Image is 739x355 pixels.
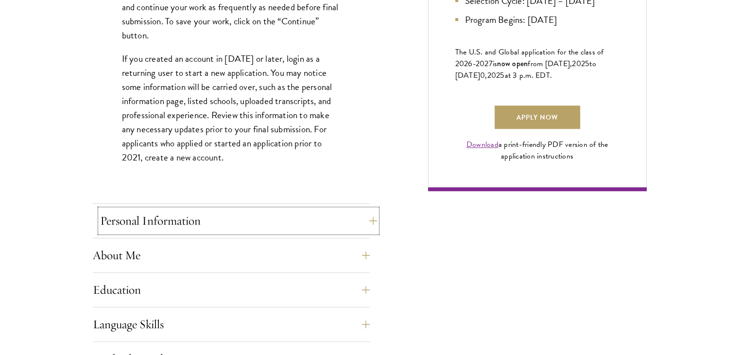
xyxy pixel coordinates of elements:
[466,139,498,150] a: Download
[489,58,493,70] span: 7
[497,58,528,69] span: now open
[93,278,370,302] button: Education
[455,46,604,70] span: The U.S. and Global application for the class of 202
[455,13,619,27] li: Program Begins: [DATE]
[100,209,377,232] button: Personal Information
[585,58,589,70] span: 5
[572,58,585,70] span: 202
[480,70,485,81] span: 0
[495,106,580,129] a: Apply Now
[485,70,487,81] span: ,
[500,70,504,81] span: 5
[505,70,552,81] span: at 3 p.m. EDT.
[493,58,498,70] span: is
[93,244,370,267] button: About Me
[122,52,341,165] p: If you created an account in [DATE] or later, login as a returning user to start a new applicatio...
[93,313,370,336] button: Language Skills
[528,58,572,70] span: from [DATE],
[473,58,489,70] span: -202
[468,58,472,70] span: 6
[487,70,500,81] span: 202
[455,139,619,162] div: a print-friendly PDF version of the application instructions
[455,58,596,81] span: to [DATE]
